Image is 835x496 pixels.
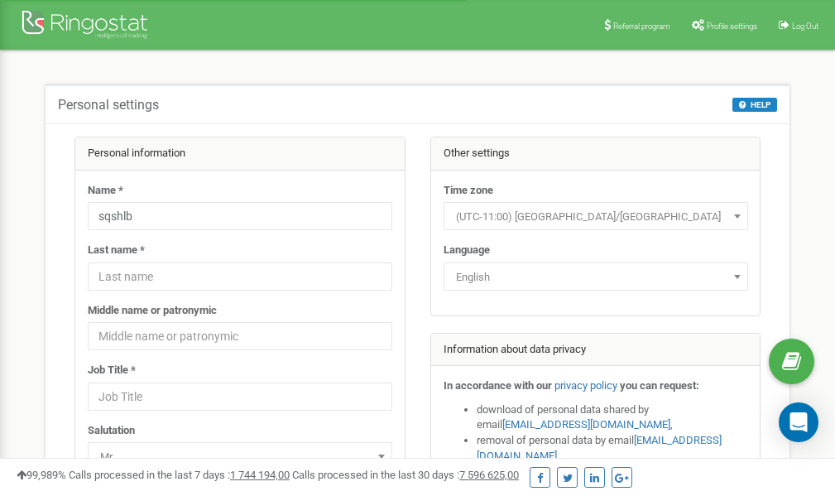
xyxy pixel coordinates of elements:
label: Salutation [88,423,135,439]
span: Calls processed in the last 7 days : [69,469,290,481]
u: 1 744 194,00 [230,469,290,481]
span: Calls processed in the last 30 days : [292,469,519,481]
label: Language [444,243,490,258]
input: Name [88,202,392,230]
div: Open Intercom Messenger [779,402,818,442]
span: Referral program [613,22,670,31]
span: Log Out [792,22,818,31]
label: Name * [88,183,123,199]
div: Other settings [431,137,761,171]
span: Mr. [94,445,386,469]
label: Time zone [444,183,493,199]
span: (UTC-11:00) Pacific/Midway [444,202,748,230]
input: Middle name or patronymic [88,322,392,350]
span: Mr. [88,442,392,470]
label: Job Title * [88,363,136,378]
label: Last name * [88,243,145,258]
input: Job Title [88,383,392,411]
input: Last name [88,262,392,291]
label: Middle name or patronymic [88,303,217,319]
li: download of personal data shared by email , [477,402,748,433]
a: [EMAIL_ADDRESS][DOMAIN_NAME] [502,418,670,431]
a: privacy policy [554,379,617,392]
span: 99,989% [17,469,66,481]
span: English [444,262,748,291]
li: removal of personal data by email , [477,433,748,464]
span: (UTC-11:00) Pacific/Midway [449,205,742,229]
h5: Personal settings [58,98,159,113]
strong: In accordance with our [444,379,552,392]
span: English [449,266,742,289]
u: 7 596 625,00 [459,469,519,481]
strong: you can request: [620,379,699,392]
div: Information about data privacy [431,334,761,367]
button: HELP [732,98,777,112]
span: Profile settings [707,22,757,31]
div: Personal information [75,137,405,171]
